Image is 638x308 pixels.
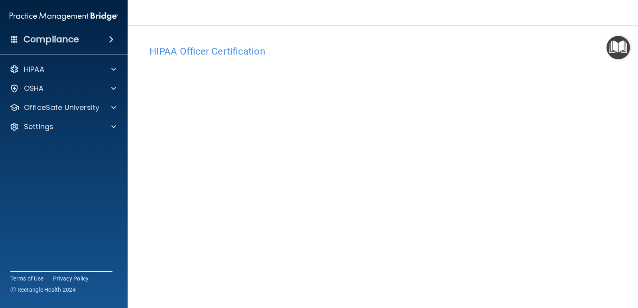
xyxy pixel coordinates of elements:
[53,275,89,282] a: Privacy Policy
[10,122,116,131] a: Settings
[24,103,99,112] p: OfficeSafe University
[10,84,116,93] a: OSHA
[10,103,116,112] a: OfficeSafe University
[150,46,616,57] h4: HIPAA Officer Certification
[10,65,116,74] a: HIPAA
[24,65,44,74] p: HIPAA
[10,275,43,282] a: Terms of Use
[10,286,76,294] span: Ⓒ Rectangle Health 2024
[606,36,630,59] button: Open Resource Center
[24,34,79,45] h4: Compliance
[24,84,44,93] p: OSHA
[10,8,118,24] img: PMB logo
[24,122,53,131] p: Settings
